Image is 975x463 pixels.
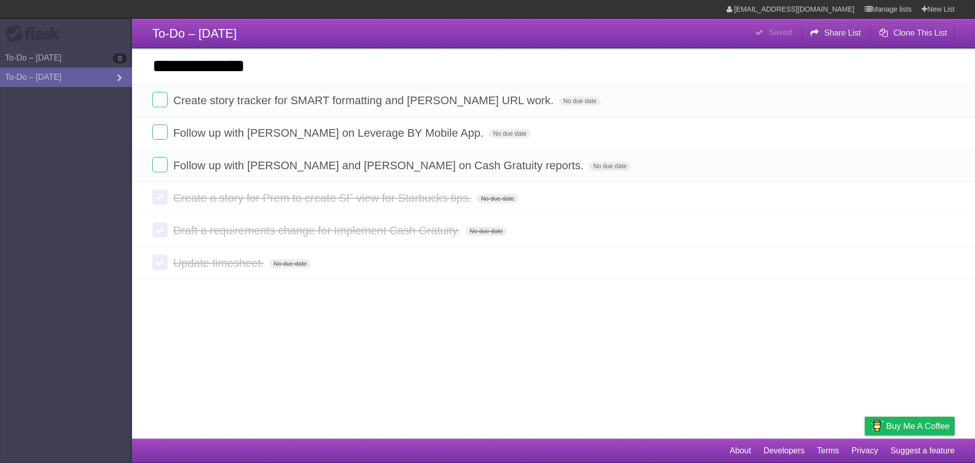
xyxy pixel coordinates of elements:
[152,26,237,40] span: To-Do – [DATE]
[852,441,878,460] a: Privacy
[763,441,804,460] a: Developers
[559,97,600,106] span: No due date
[893,28,947,37] b: Clone This List
[730,441,751,460] a: About
[173,192,474,204] span: Create a story for Prem to create SF view for Starbucks tips.
[886,417,950,435] span: Buy me a coffee
[173,159,586,172] span: Follow up with [PERSON_NAME] and [PERSON_NAME] on Cash Gratuity reports.
[769,28,792,37] b: Saved
[865,417,955,436] a: Buy me a coffee
[152,255,168,270] label: Done
[817,441,839,460] a: Terms
[113,53,127,64] b: 0
[871,24,955,42] button: Clone This List
[270,259,311,268] span: No due date
[152,190,168,205] label: Done
[173,257,267,269] span: Update timesheet.
[173,94,556,107] span: Create story tracker for SMART formatting and [PERSON_NAME] URL work.
[5,25,66,43] div: Flask
[466,227,507,236] span: No due date
[152,92,168,107] label: Done
[891,441,955,460] a: Suggest a feature
[152,157,168,172] label: Done
[152,222,168,237] label: Done
[477,194,518,203] span: No due date
[802,24,869,42] button: Share List
[489,129,530,138] span: No due date
[173,127,486,139] span: Follow up with [PERSON_NAME] on Leverage BY Mobile App.
[173,224,463,237] span: Draft a requirements change for Implement Cash Gratuity.
[589,162,630,171] span: No due date
[824,28,861,37] b: Share List
[870,417,884,435] img: Buy me a coffee
[152,125,168,140] label: Done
